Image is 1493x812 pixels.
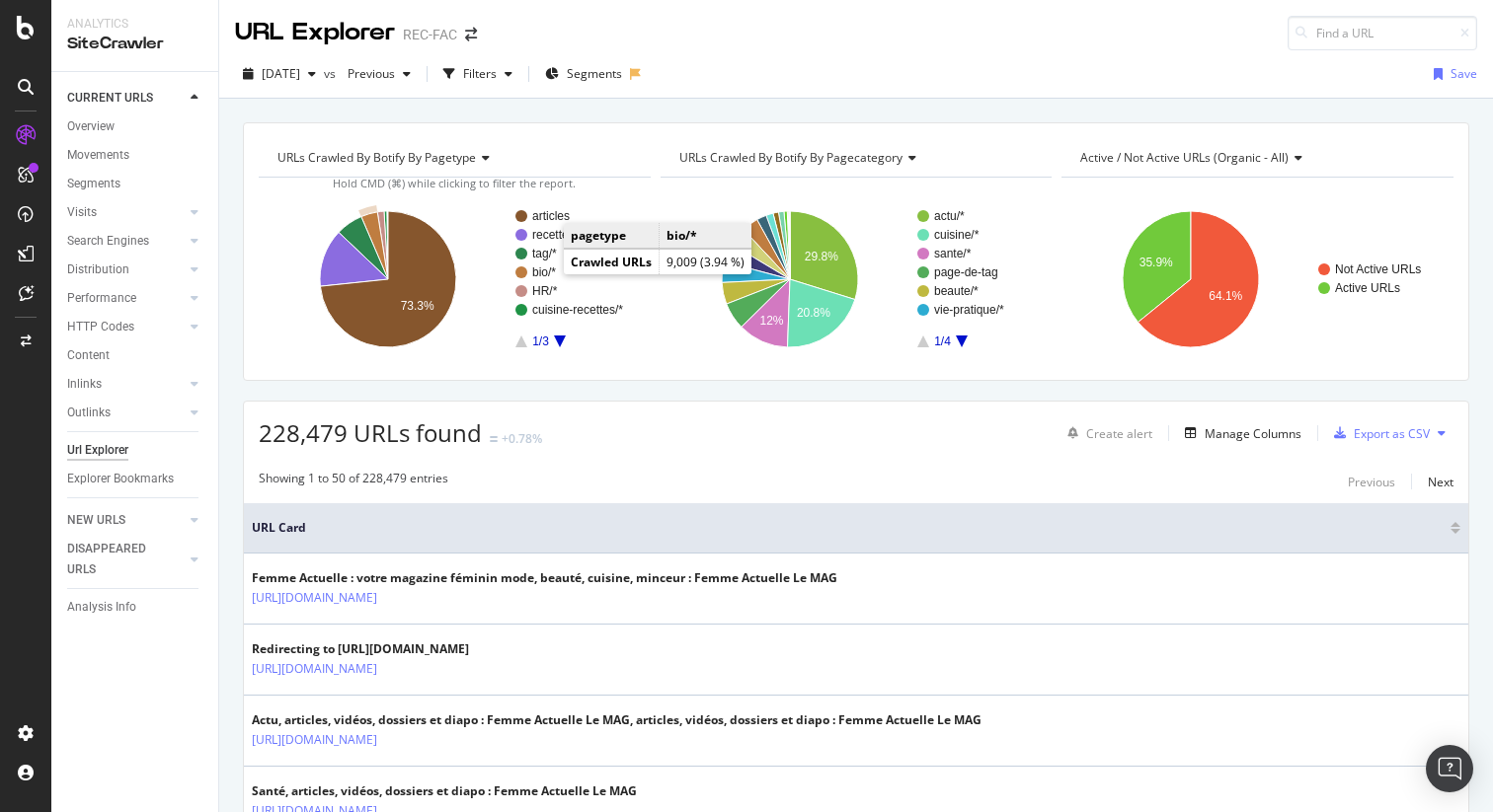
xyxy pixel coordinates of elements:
[252,711,982,729] div: Actu, articles, vidéos, dossiers et diapo : Femme Actuelle Le MAG, articles, vidéos, dossiers et ...
[660,223,752,249] td: bio/*
[1205,425,1301,442] div: Manage Columns
[67,88,153,109] div: CURRENT URLS
[463,65,497,82] div: Filters
[661,193,1053,365] svg: A chart.
[934,284,979,298] text: beaute/*
[797,306,830,320] text: 20.8%
[67,374,102,395] div: Inlinks
[67,116,115,137] div: Overview
[1451,65,1477,82] div: Save
[262,65,300,82] span: 2025 Aug. 31st
[67,317,134,337] div: HTTP Codes
[67,288,185,309] a: Performance
[1426,745,1473,792] div: Open Intercom Messenger
[67,202,97,223] div: Visits
[1326,417,1430,449] button: Export as CSV
[1210,289,1243,303] text: 64.1%
[1335,281,1400,295] text: Active URLs
[660,250,752,275] td: 9,009 (3.94 %)
[465,28,477,41] div: arrow-right-arrow-left
[490,436,498,442] img: Equal
[277,149,476,166] span: URLs Crawled By Botify By pagetype
[67,145,204,166] a: Movements
[934,265,998,279] text: page-de-tag
[67,539,167,580] div: DISAPPEARED URLS
[934,334,951,348] text: 1/4
[67,231,185,252] a: Search Engines
[67,33,202,55] div: SiteCrawler
[67,510,125,531] div: NEW URLS
[252,640,469,658] div: Redirecting to [URL][DOMAIN_NAME]
[564,223,660,249] td: pagetype
[1076,142,1436,174] h4: Active / Not Active URLs
[532,228,575,242] text: recettes
[252,569,837,587] div: Femme Actuelle : votre magazine féminin mode, beauté, cuisine, minceur : Femme Actuelle Le MAG
[259,193,651,365] svg: A chart.
[324,65,340,82] span: vs
[675,142,1035,174] h4: URLs Crawled By Botify By pagecategory
[567,65,622,82] span: Segments
[252,730,377,750] a: [URL][DOMAIN_NAME]
[67,469,204,489] a: Explorer Bookmarks
[67,374,185,395] a: Inlinks
[67,88,185,109] a: CURRENT URLS
[67,345,204,366] a: Content
[67,440,128,461] div: Url Explorer
[759,314,783,328] text: 12%
[67,469,174,489] div: Explorer Bookmarks
[564,250,660,275] td: Crawled URLs
[532,209,570,223] text: articles
[934,303,1004,317] text: vie-pratique/*
[679,149,903,166] span: URLs Crawled By Botify By pagecategory
[1061,193,1454,365] svg: A chart.
[502,430,542,447] div: +0.78%
[235,16,395,49] div: URL Explorer
[401,299,434,313] text: 73.3%
[67,510,185,531] a: NEW URLS
[804,250,837,263] text: 29.8%
[1354,425,1430,442] div: Export as CSV
[934,247,972,260] text: sante/*
[67,345,110,366] div: Content
[1348,474,1395,490] div: Previous
[340,65,395,82] span: Previous
[67,231,149,252] div: Search Engines
[67,259,185,280] a: Distribution
[67,174,204,194] a: Segments
[532,265,556,279] text: bio/*
[259,416,482,449] span: 228,479 URLs found
[67,597,204,618] a: Analysis Info
[1428,470,1454,493] button: Next
[252,659,377,679] a: [URL][DOMAIN_NAME]
[537,58,630,90] button: Segments
[67,539,185,580] a: DISAPPEARED URLS
[67,174,120,194] div: Segments
[934,228,980,242] text: cuisine/*
[934,209,965,223] text: actu/*
[1177,421,1301,445] button: Manage Columns
[67,202,185,223] a: Visits
[252,782,637,800] div: Santé, articles, vidéos, dossiers et diapo : Femme Actuelle Le MAG
[1335,262,1421,276] text: Not Active URLs
[1086,425,1152,442] div: Create alert
[1288,16,1477,50] input: Find a URL
[67,116,204,137] a: Overview
[1426,58,1477,90] button: Save
[259,470,448,493] div: Showing 1 to 50 of 228,479 entries
[67,597,136,618] div: Analysis Info
[67,440,204,461] a: Url Explorer
[532,334,549,348] text: 1/3
[67,403,185,423] a: Outlinks
[1080,149,1289,166] span: Active / Not Active URLs (organic - all)
[1348,470,1395,493] button: Previous
[532,303,623,317] text: cuisine-recettes/*
[1139,256,1173,269] text: 35.9%
[274,142,633,174] h4: URLs Crawled By Botify By pagetype
[67,288,136,309] div: Performance
[1060,417,1152,449] button: Create alert
[333,176,576,190] span: Hold CMD (⌘) while clicking to filter the report.
[403,25,457,44] div: REC-FAC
